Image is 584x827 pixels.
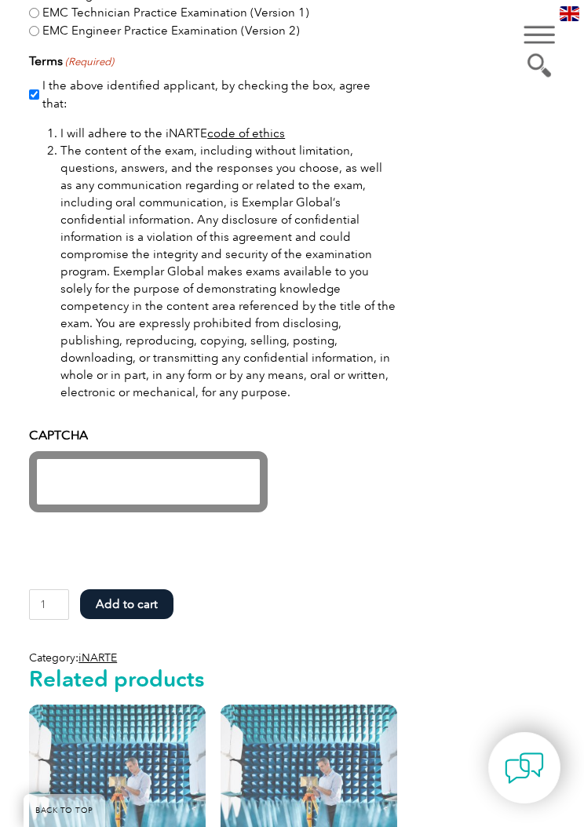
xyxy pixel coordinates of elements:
[60,125,397,142] li: I will adhere to the iNARTE
[29,52,114,71] legend: Terms
[64,54,115,70] span: (Required)
[42,22,300,40] label: EMC Engineer Practice Examination (Version 2)
[24,794,105,827] a: BACK TO TOP
[78,651,117,665] a: iNARTE
[207,126,285,140] a: code of ethics
[29,651,117,665] span: Category:
[29,426,88,445] label: CAPTCHA
[29,451,268,512] iframe: reCAPTCHA
[42,4,309,22] label: EMC Technician Practice Examination (Version 1)
[29,589,69,620] input: Product quantity
[29,666,397,691] h2: Related products
[560,6,579,21] img: en
[505,749,544,788] img: contact-chat.png
[80,589,173,619] button: Add to cart
[60,142,397,401] li: The content of the exam, including without limitation, questions, answers, and the responses you ...
[42,77,385,112] label: I the above identified applicant, by checking the box, agree that:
